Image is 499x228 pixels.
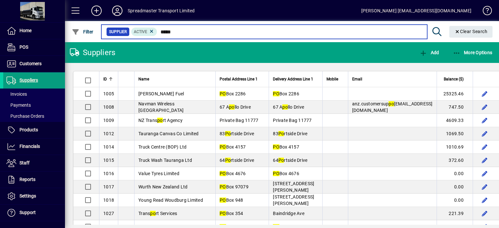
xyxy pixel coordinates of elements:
[437,167,473,180] td: 0.00
[19,144,40,149] span: Financials
[103,76,114,83] div: ID
[449,26,493,38] button: Clear
[273,171,299,176] span: Box 4676
[437,154,473,167] td: 372.60
[138,171,179,176] span: Value Tyres Limited
[70,47,115,58] div: Suppliers
[437,194,473,207] td: 0.00
[220,144,246,150] span: Box 4157
[109,29,127,35] span: Supplier
[19,44,28,50] span: POS
[480,128,490,139] button: Edit
[478,1,491,22] a: Knowledge Base
[3,89,65,100] a: Invoices
[326,76,338,83] span: Mobile
[138,144,187,150] span: Truck Centre (BOP) Ltd
[480,89,490,99] button: Edit
[220,171,246,176] span: Box 4676
[103,171,114,176] span: 1016
[138,158,192,163] span: Truck Wash Tauranga Ltd
[437,101,473,114] td: 747.50
[3,172,65,188] a: Reports
[220,144,226,150] em: PO
[138,131,199,136] span: Tauranga Canvas Co Limited
[6,91,27,97] span: Invoices
[361,6,471,16] div: [PERSON_NAME] [EMAIL_ADDRESS][DOMAIN_NAME]
[86,5,107,17] button: Add
[220,76,258,83] span: Postal Address Line 1
[278,158,284,163] em: Po
[3,188,65,204] a: Settings
[220,198,243,203] span: Box 948
[480,208,490,219] button: Edit
[19,210,36,215] span: Support
[19,177,35,182] span: Reports
[103,76,107,83] span: ID
[220,158,254,163] span: 64 rtside Drive
[103,131,114,136] span: 1012
[138,91,184,96] span: [PERSON_NAME] Fuel
[273,104,304,110] span: 67 A llo Drive
[138,76,149,83] span: Name
[441,76,469,83] div: Balance ($)
[273,211,304,216] span: Baindridge Ave
[480,155,490,165] button: Edit
[138,198,203,203] span: Young Read Woudburg Limited
[6,102,31,108] span: Payments
[437,207,473,220] td: 221.39
[273,91,299,96] span: Box 2286
[480,182,490,192] button: Edit
[444,76,464,83] span: Balance ($)
[3,138,65,155] a: Financials
[437,114,473,127] td: 4609.33
[72,29,94,34] span: Filter
[3,111,65,122] a: Purchase Orders
[103,118,114,123] span: 1009
[437,127,473,140] td: 1069.50
[480,115,490,126] button: Edit
[480,195,490,205] button: Edit
[273,76,313,83] span: Delivery Address Line 1
[3,23,65,39] a: Home
[225,158,231,163] em: Po
[138,101,184,113] span: Navman Wireless [GEOGRAPHIC_DATA]
[70,26,95,38] button: Filter
[220,171,226,176] em: PO
[451,47,494,58] button: More Options
[138,211,177,216] span: Trans rt Services
[19,61,42,66] span: Customers
[103,144,114,150] span: 1014
[220,91,226,96] em: PO
[103,184,114,189] span: 1017
[220,118,258,123] span: Private Bag 11777
[107,5,128,17] button: Profile
[419,50,439,55] span: Add
[220,131,254,136] span: 83 rtside Drive
[103,104,114,110] span: 1008
[138,76,211,83] div: Name
[273,118,312,123] span: Private Bag 11777
[273,181,314,193] span: [STREET_ADDRESS][PERSON_NAME]
[326,76,344,83] div: Mobile
[3,155,65,171] a: Staff
[19,193,36,198] span: Settings
[19,160,30,165] span: Staff
[225,131,231,136] em: Po
[134,30,147,34] span: Active
[103,211,114,216] span: 1027
[480,168,490,179] button: Edit
[480,102,490,112] button: Edit
[278,131,284,136] em: Po
[273,171,279,176] em: PO
[352,76,362,83] span: Email
[3,56,65,72] a: Customers
[150,211,156,216] em: po
[19,78,38,83] span: Suppliers
[220,211,243,216] span: Box 354
[103,91,114,96] span: 1005
[157,118,163,123] em: po
[389,101,394,106] em: po
[6,114,44,119] span: Purchase Orders
[453,50,493,55] span: More Options
[273,194,314,206] span: [STREET_ADDRESS][PERSON_NAME]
